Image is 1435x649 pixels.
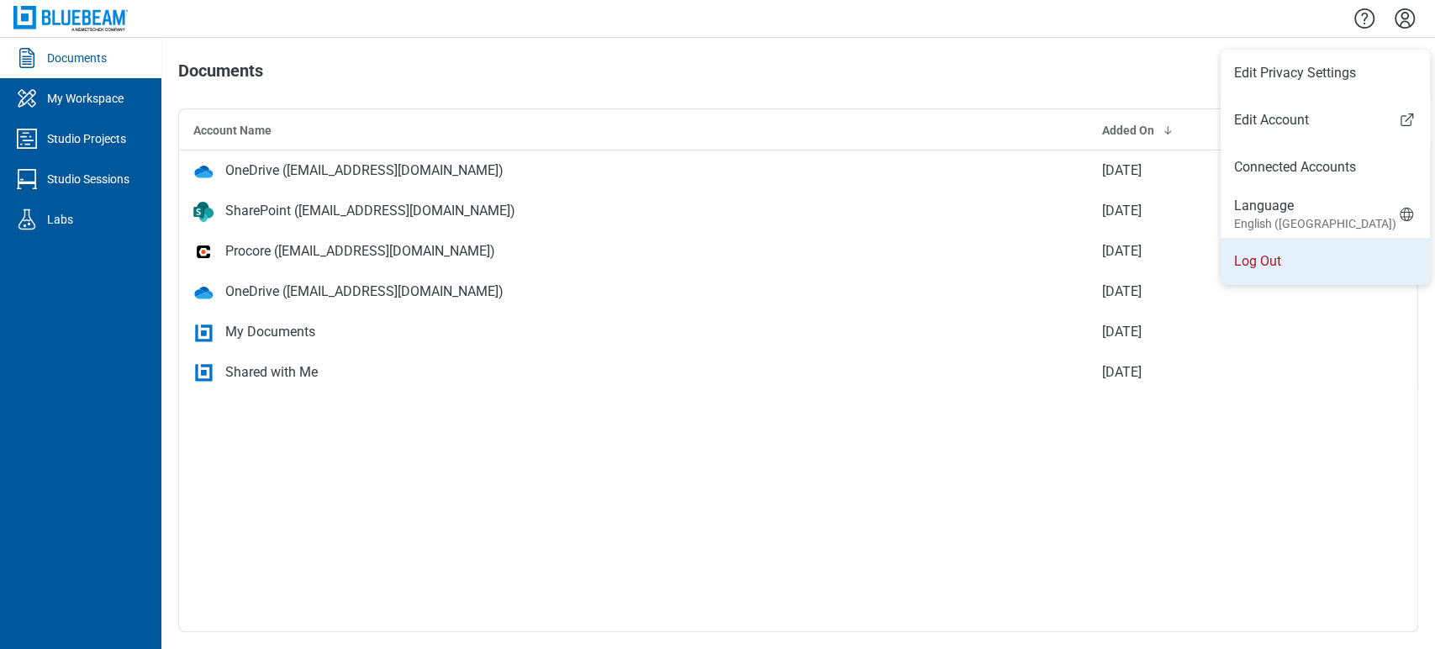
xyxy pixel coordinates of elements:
[13,85,40,112] svg: My Workspace
[1089,272,1336,312] td: [DATE]
[47,130,126,147] div: Studio Projects
[13,125,40,152] svg: Studio Projects
[1089,352,1336,393] td: [DATE]
[1089,231,1336,272] td: [DATE]
[1391,4,1418,33] button: Settings
[13,45,40,71] svg: Documents
[1221,50,1430,285] ul: Menu
[1102,122,1322,139] div: Added On
[225,161,504,181] div: OneDrive ([EMAIL_ADDRESS][DOMAIN_NAME])
[1089,312,1336,352] td: [DATE]
[1234,215,1396,232] small: English ([GEOGRAPHIC_DATA])
[13,206,40,233] svg: Labs
[47,211,73,228] div: Labs
[1221,110,1430,130] a: Edit Account
[225,201,515,221] div: SharePoint ([EMAIL_ADDRESS][DOMAIN_NAME])
[1089,191,1336,231] td: [DATE]
[178,61,263,88] h1: Documents
[1221,50,1430,97] li: Edit Privacy Settings
[47,90,124,107] div: My Workspace
[225,241,495,261] div: Procore ([EMAIL_ADDRESS][DOMAIN_NAME])
[13,6,128,30] img: Bluebeam, Inc.
[179,109,1417,393] table: bb-data-table
[225,322,315,342] div: My Documents
[1234,197,1396,232] div: Language
[193,122,1075,139] div: Account Name
[225,282,504,302] div: OneDrive ([EMAIL_ADDRESS][DOMAIN_NAME])
[1234,157,1417,177] a: Connected Accounts
[1089,150,1336,191] td: [DATE]
[13,166,40,193] svg: Studio Sessions
[1221,238,1430,285] li: Log Out
[225,362,318,383] div: Shared with Me
[47,50,107,66] div: Documents
[47,171,129,187] div: Studio Sessions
